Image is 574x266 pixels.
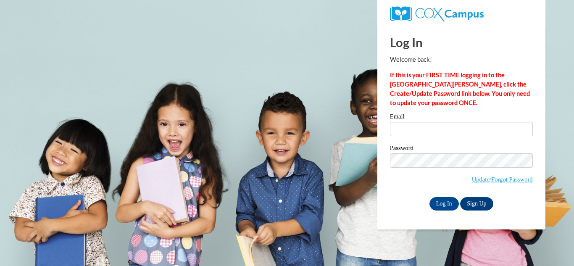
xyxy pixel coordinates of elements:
[390,145,533,153] label: Password
[390,10,484,17] a: COX Campus
[390,113,533,122] label: Email
[390,34,533,51] h1: Log In
[472,176,533,183] a: Update/Forgot Password
[429,197,459,211] input: Log In
[390,71,530,106] strong: If this is your FIRST TIME logging in to the [GEOGRAPHIC_DATA][PERSON_NAME], click the Create/Upd...
[460,197,493,211] a: Sign Up
[390,55,533,64] p: Welcome back!
[390,6,484,21] img: COX Campus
